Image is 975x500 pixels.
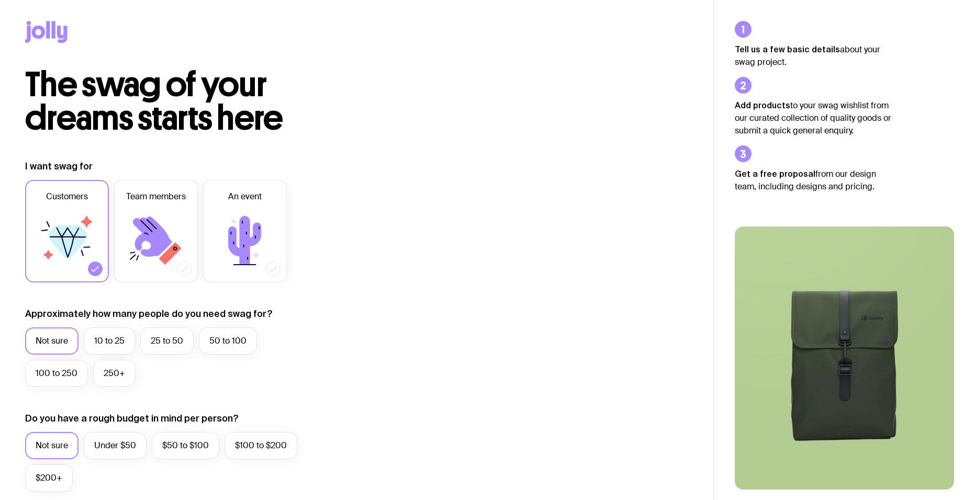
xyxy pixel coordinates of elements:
[225,432,297,459] label: $100 to $200
[25,160,93,173] label: I want swag for
[199,327,257,355] label: 50 to 100
[25,432,79,459] label: Not sure
[228,190,262,203] span: An event
[735,99,892,137] p: to your swag wishlist from our curated collection of quality goods or submit a quick general enqu...
[25,327,79,355] label: Not sure
[735,169,815,178] strong: Get a free proposal
[25,360,88,387] label: 100 to 250
[25,412,239,425] label: Do you have a rough budget in mind per person?
[93,360,136,387] label: 250+
[735,43,892,69] p: about your swag project.
[84,432,147,459] label: Under $50
[25,308,273,320] label: Approximately how many people do you need swag for?
[140,327,194,355] label: 25 to 50
[152,432,219,459] label: $50 to $100
[25,464,73,492] label: $200+
[25,64,283,139] span: The swag of your dreams starts here
[46,190,88,203] span: Customers
[735,167,892,193] p: from our design team, including designs and pricing.
[84,327,135,355] label: 10 to 25
[126,190,186,203] span: Team members
[735,44,840,54] strong: Tell us a few basic details
[735,100,790,110] strong: Add products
